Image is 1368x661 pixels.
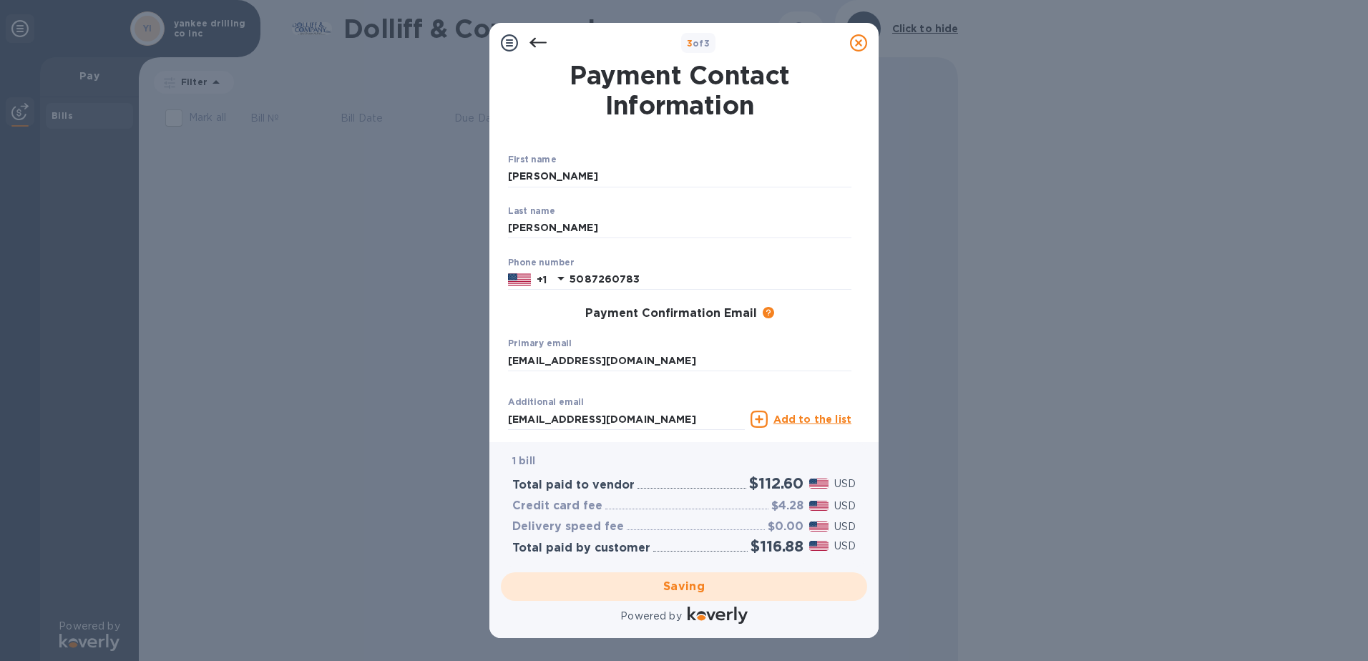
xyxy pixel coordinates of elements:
[688,607,748,624] img: Logo
[512,520,624,534] h3: Delivery speed fee
[512,455,535,466] b: 1 bill
[508,217,851,239] input: Enter your last name
[508,340,572,348] label: Primary email
[768,520,803,534] h3: $0.00
[537,273,547,287] p: +1
[620,609,681,624] p: Powered by
[508,207,555,215] label: Last name
[834,519,856,534] p: USD
[771,499,803,513] h3: $4.28
[512,499,602,513] h3: Credit card fee
[512,479,635,492] h3: Total paid to vendor
[809,522,829,532] img: USD
[570,269,851,290] input: Enter your phone number
[809,501,829,511] img: USD
[809,479,829,489] img: USD
[508,272,531,288] img: US
[585,307,757,320] h3: Payment Confirmation Email
[749,474,803,492] h2: $112.60
[508,166,851,187] input: Enter your first name
[508,408,745,430] input: Enter additional email
[687,38,693,49] span: 3
[773,413,851,425] u: Add to the list
[834,499,856,514] p: USD
[751,537,803,555] h2: $116.88
[508,398,584,407] label: Additional email
[809,541,829,551] img: USD
[508,60,851,120] h1: Payment Contact Information
[512,542,650,555] h3: Total paid by customer
[687,38,710,49] b: of 3
[508,258,574,267] label: Phone number
[834,539,856,554] p: USD
[834,476,856,491] p: USD
[508,350,851,371] input: Enter your primary email
[508,156,556,165] label: First name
